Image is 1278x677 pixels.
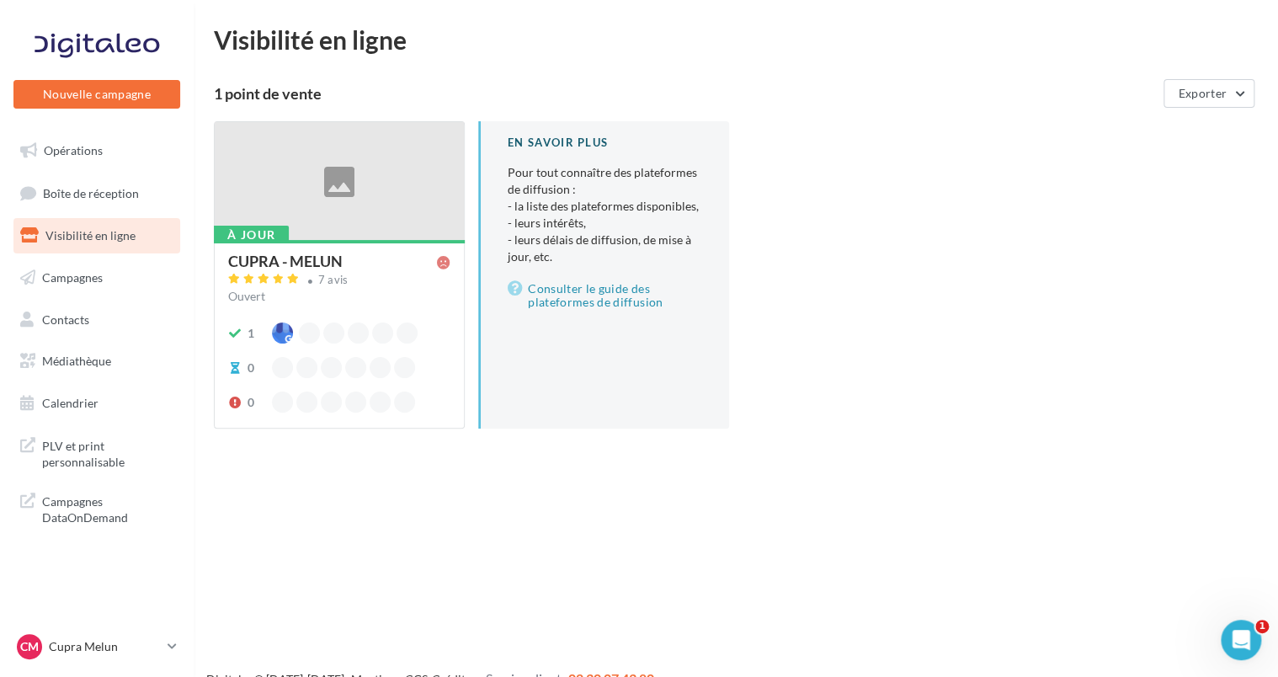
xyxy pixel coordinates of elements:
a: Boîte de réception [10,175,184,211]
a: CM Cupra Melun [13,631,180,663]
a: PLV et print personnalisable [10,428,184,477]
div: À jour [214,226,289,244]
span: Boîte de réception [43,185,139,200]
iframe: Intercom live chat [1221,620,1261,660]
a: Visibilité en ligne [10,218,184,253]
div: 1 [248,325,254,342]
div: 7 avis [318,275,349,285]
span: Visibilité en ligne [45,228,136,243]
div: CUPRA - MELUN [228,253,343,269]
a: Campagnes [10,260,184,296]
a: Médiathèque [10,344,184,379]
a: Campagnes DataOnDemand [10,483,184,533]
p: Pour tout connaître des plateformes de diffusion : [508,164,702,265]
span: Ouvert [228,289,265,303]
div: 0 [248,360,254,376]
span: Campagnes DataOnDemand [42,490,173,526]
button: Nouvelle campagne [13,80,180,109]
a: Opérations [10,133,184,168]
span: Calendrier [42,396,99,410]
div: 0 [248,394,254,411]
a: Contacts [10,302,184,338]
a: 7 avis [228,271,450,291]
span: Opérations [44,143,103,157]
p: Cupra Melun [49,638,161,655]
a: Calendrier [10,386,184,421]
span: CM [20,638,39,655]
div: Visibilité en ligne [214,27,1258,52]
span: Campagnes [42,270,103,285]
div: 1 point de vente [214,86,1157,101]
li: - leurs délais de diffusion, de mise à jour, etc. [508,232,702,265]
a: Consulter le guide des plateformes de diffusion [508,279,702,312]
span: 1 [1255,620,1269,633]
li: - la liste des plateformes disponibles, [508,198,702,215]
span: Exporter [1178,86,1227,100]
span: PLV et print personnalisable [42,434,173,471]
span: Médiathèque [42,354,111,368]
span: Contacts [42,312,89,326]
li: - leurs intérêts, [508,215,702,232]
button: Exporter [1164,79,1254,108]
div: En savoir plus [508,135,702,151]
